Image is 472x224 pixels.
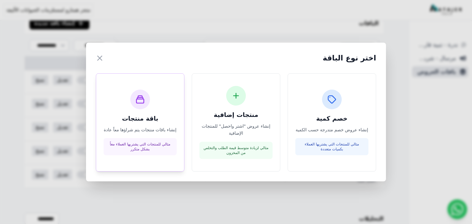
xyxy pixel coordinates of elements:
[96,52,104,64] button: ×
[199,123,273,137] p: إنشاء عروض "اشتر واحصل" للمنتجات الإضافية
[104,126,177,133] p: إنشاء باقات منتجات يتم شراؤها معاً عادة
[295,114,368,123] h3: خصم كمية
[295,126,368,133] p: إنشاء عروض خصم متدرجة حسب الكمية
[299,142,365,152] p: مثالي للمنتجات التي يشتريها العملاء بكميات متعددة
[107,142,173,152] p: مثالي للمنتجات التي يشتريها العملاء معاً بشكل متكرر
[199,110,273,119] h3: منتجات إضافية
[104,114,177,123] h3: باقة منتجات
[323,53,376,63] h2: اختر نوع الباقة
[203,145,269,155] p: مثالي لزيادة متوسط قيمة الطلب والتخلص من المخزون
